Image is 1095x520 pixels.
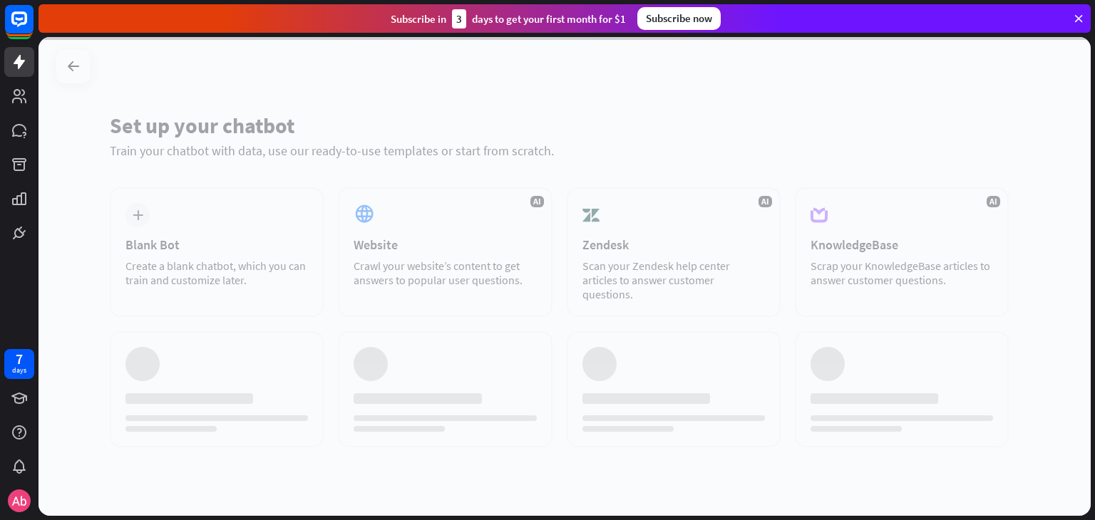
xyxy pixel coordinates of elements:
[452,9,466,28] div: 3
[12,365,26,375] div: days
[16,353,23,365] div: 7
[4,349,34,379] a: 7 days
[391,9,626,28] div: Subscribe in days to get your first month for $1
[637,7,721,30] div: Subscribe now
